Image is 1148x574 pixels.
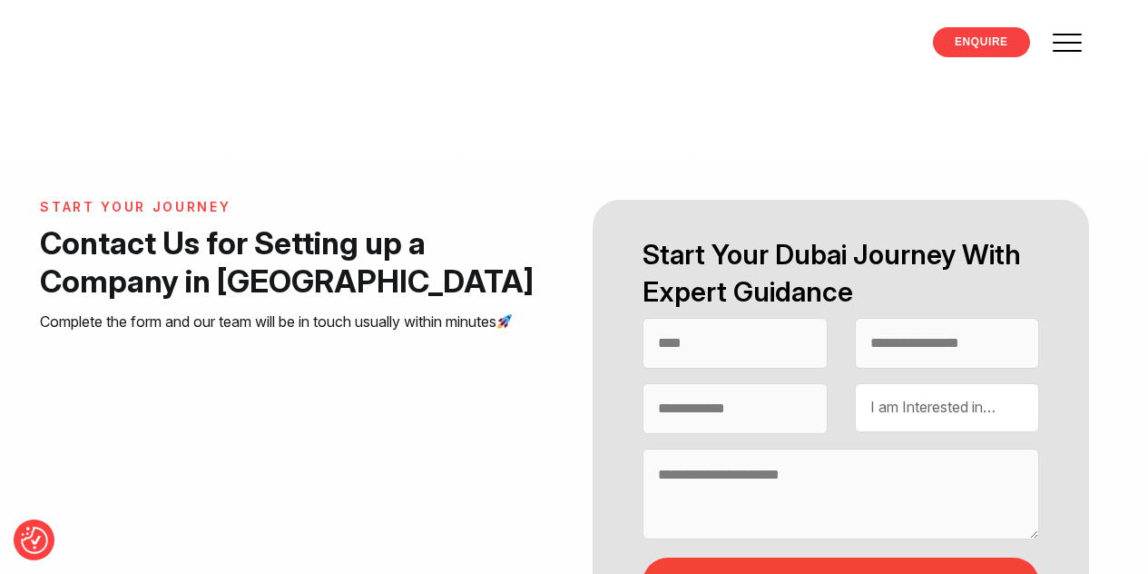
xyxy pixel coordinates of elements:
button: Consent Preferences [21,527,48,554]
span: I am Interested in… [870,398,996,416]
p: Complete the form and our team will be in touch usually within minutes [40,310,553,334]
img: svg+xml;nitro-empty-id=MTU1OjExNQ==-1;base64,PHN2ZyB2aWV3Qm94PSIwIDAgNzU4IDI1MSIgd2lkdGg9Ijc1OCIg... [54,25,190,70]
h2: Start Your Dubai Journey With Expert Guidance [643,236,1039,311]
img: 🚀 [497,314,512,329]
h6: START YOUR JOURNEY [40,200,553,215]
h1: Contact Us for Setting up a Company in [GEOGRAPHIC_DATA] [40,224,553,301]
img: Revisit consent button [21,527,48,554]
a: ENQUIRE [933,27,1030,57]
